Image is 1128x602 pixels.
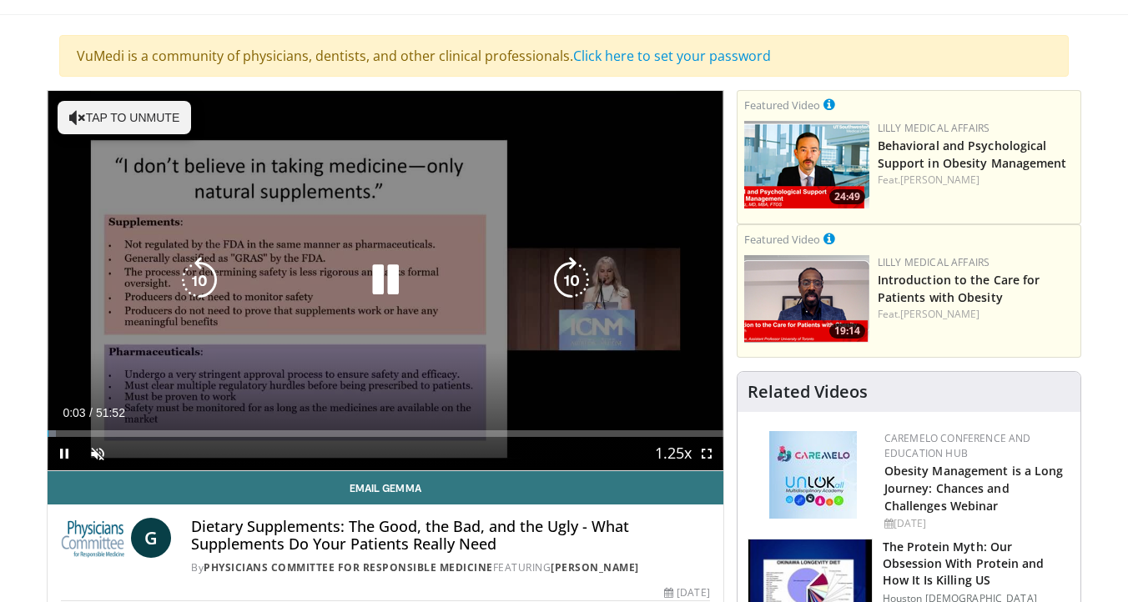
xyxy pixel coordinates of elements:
a: 24:49 [744,121,869,208]
div: Feat. [878,173,1074,188]
a: Introduction to the Care for Patients with Obesity [878,272,1040,305]
button: Pause [48,437,81,470]
span: 19:14 [829,324,865,339]
button: Playback Rate [657,437,690,470]
div: By FEATURING [191,560,709,575]
span: 51:52 [96,406,125,419]
a: Lilly Medical Affairs [878,121,990,135]
div: VuMedi is a community of physicians, dentists, and other clinical professionals. [59,35,1069,77]
button: Fullscreen [690,437,723,470]
img: 45df64a9-a6de-482c-8a90-ada250f7980c.png.150x105_q85_autocrop_double_scale_upscale_version-0.2.jpg [769,431,857,519]
h4: Related Videos [748,382,868,402]
h4: Dietary Supplements: The Good, the Bad, and the Ugly - What Supplements Do Your Patients Really Need [191,518,709,554]
div: Progress Bar [48,430,723,437]
div: Feat. [878,307,1074,322]
a: Lilly Medical Affairs [878,255,990,269]
button: Tap to unmute [58,101,191,134]
a: Obesity Management is a Long Journey: Chances and Challenges Webinar [884,463,1064,514]
a: Behavioral and Psychological Support in Obesity Management [878,138,1067,171]
a: Email Gemma [48,471,723,504]
span: / [89,406,93,419]
button: Unmute [81,437,114,470]
a: [PERSON_NAME] [900,307,979,321]
a: G [131,518,171,558]
a: 19:14 [744,255,869,343]
video-js: Video Player [48,91,723,471]
span: 0:03 [63,406,85,419]
small: Featured Video [744,98,820,113]
span: 24:49 [829,189,865,204]
h3: The Protein Myth: Our Obsession With Protein and How It Is Killing US [883,539,1070,589]
div: [DATE] [664,585,709,600]
a: Click here to set your password [573,47,771,65]
a: [PERSON_NAME] [900,173,979,187]
img: acc2e291-ced4-4dd5-b17b-d06994da28f3.png.150x105_q85_crop-smart_upscale.png [744,255,869,343]
div: [DATE] [884,516,1067,531]
a: Physicians Committee for Responsible Medicine [204,560,493,574]
small: Featured Video [744,232,820,247]
img: Physicians Committee for Responsible Medicine [61,518,124,558]
a: CaReMeLO Conference and Education Hub [884,431,1031,460]
a: [PERSON_NAME] [551,560,639,574]
img: ba3304f6-7838-4e41-9c0f-2e31ebde6754.png.150x105_q85_crop-smart_upscale.png [744,121,869,208]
